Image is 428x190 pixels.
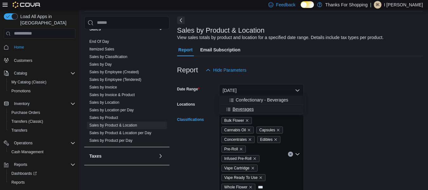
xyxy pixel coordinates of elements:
span: Sales by Employee (Created) [89,69,139,75]
a: Sales by Location per Day [89,108,134,112]
span: Transfers [11,128,27,133]
button: Remove Cannabis Oil from selection in this group [247,128,251,132]
span: Vape Cartridge [224,165,250,171]
span: Operations [11,139,75,147]
button: Remove Capsules from selection in this group [276,128,280,132]
span: Reports [9,179,75,186]
span: Cash Management [9,148,75,156]
p: | [370,1,371,9]
a: Dashboards [9,170,39,177]
a: Transfers (Classic) [9,118,46,125]
div: View sales totals by product and location for a specified date range. Details include tax types p... [177,34,384,41]
span: Customers [11,56,75,64]
span: Hide Parameters [213,67,246,73]
span: Sales by Product & Location per Day [89,130,151,135]
span: Catalog [11,69,75,77]
div: Choose from the following options [219,95,304,114]
span: Dashboards [9,170,75,177]
span: Capsules [256,127,283,134]
button: Remove Edibles from selection in this group [274,138,278,141]
button: Sales [157,25,164,33]
span: Home [14,45,24,50]
a: Cash Management [9,148,46,156]
span: Reports [14,162,27,167]
a: Sales by Invoice & Product [89,93,135,97]
span: Reports [11,161,75,168]
button: Remove Vape Ready To Use from selection in this group [259,176,263,180]
div: I Kirk [374,1,381,9]
span: Dashboards [11,171,37,176]
a: Reports [9,179,27,186]
a: My Catalog (Classic) [9,78,49,86]
label: Classifications [177,117,204,122]
button: Clear input [288,152,293,157]
button: Remove Concentrates from selection in this group [248,138,252,141]
span: Edibles [260,136,272,143]
span: Edibles [257,136,280,143]
button: Inventory [1,99,78,108]
button: Operations [1,139,78,147]
button: Reports [1,160,78,169]
h3: Taxes [89,153,102,159]
button: Customers [1,56,78,65]
span: Home [11,43,75,51]
span: Sales by Invoice [89,85,117,90]
button: Confectionary - Beverages [219,95,304,105]
a: Sales by Invoice [89,85,117,89]
button: Catalog [1,69,78,78]
span: Customers [14,58,32,63]
button: Close list of options [295,152,300,157]
span: My Catalog (Classic) [11,80,47,85]
span: Vape Ready To Use [224,174,258,181]
button: Cash Management [6,147,78,156]
a: Promotions [9,87,33,95]
span: Pre-Roll [221,146,246,153]
span: Vape Ready To Use [221,174,265,181]
button: Home [1,43,78,52]
a: Sales by Day [89,62,112,67]
button: Promotions [6,87,78,95]
span: Concentrates [221,136,255,143]
button: Hide Parameters [203,64,249,76]
a: Transfers [9,127,30,134]
a: Dashboards [6,169,78,178]
button: Reports [6,178,78,187]
span: Transfers [9,127,75,134]
a: Sales by Employee (Created) [89,70,139,74]
span: Cash Management [11,149,43,154]
span: Transfers (Classic) [11,119,43,124]
button: Operations [11,139,35,147]
span: Feedback [276,2,295,8]
span: Catalog [14,71,27,76]
a: Customers [11,57,35,64]
span: Inventory [11,100,75,108]
a: Sales by Location [89,100,119,105]
button: Remove Infused Pre-Roll from selection in this group [253,157,257,161]
span: Sales by Product per Day [89,138,132,143]
span: Purchase Orders [9,109,75,116]
button: Taxes [157,152,164,160]
a: End Of Day [89,39,109,44]
button: Beverages [219,105,304,114]
span: Reports [11,180,25,185]
span: Infused Pre-Roll [224,155,252,162]
a: Sales by Employee (Tendered) [89,77,141,82]
button: Transfers [6,126,78,135]
a: Sales by Product & Location [89,123,137,128]
h3: Sales by Product & Location [177,27,265,34]
h3: Report [177,66,198,74]
p: I [PERSON_NAME] [384,1,423,9]
span: Capsules [259,127,275,133]
input: Dark Mode [301,1,314,8]
span: Concentrates [224,136,247,143]
span: Beverages [233,106,254,112]
span: IK [376,1,379,9]
button: My Catalog (Classic) [6,78,78,87]
button: [DATE] [219,84,304,97]
span: Infused Pre-Roll [221,155,259,162]
button: Purchase Orders [6,108,78,117]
